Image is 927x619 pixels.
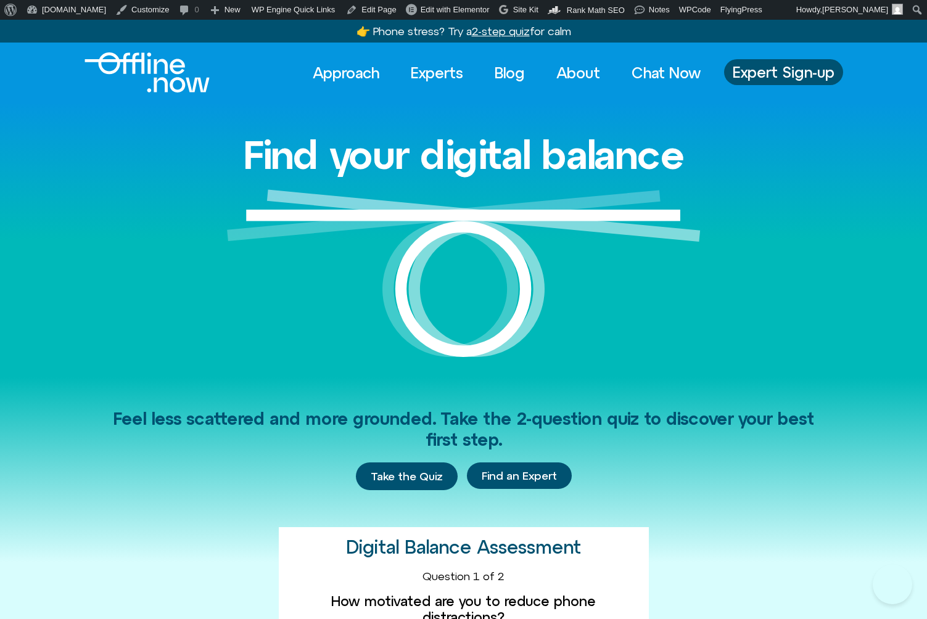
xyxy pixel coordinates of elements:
span: Rank Math SEO [567,6,625,15]
u: 2-step quiz [472,25,530,38]
span: Feel less scattered and more grounded. Take the 2-question quiz to discover your best first step. [113,409,814,449]
span: [PERSON_NAME] [822,5,888,14]
a: 👉 Phone stress? Try a2-step quizfor calm [356,25,571,38]
a: About [545,59,611,86]
span: Take the Quiz [371,470,443,483]
span: Find an Expert [482,470,557,482]
img: offline.now [84,52,210,92]
iframe: Botpress [873,565,912,604]
span: Site Kit [513,5,538,14]
a: Chat Now [620,59,712,86]
a: Expert Sign-up [724,59,843,85]
h2: Digital Balance Assessment [346,537,581,557]
div: Question 1 of 2 [289,570,639,583]
a: Experts [400,59,474,86]
nav: Menu [302,59,712,86]
a: Blog [484,59,536,86]
a: Approach [302,59,390,86]
div: Find an Expert [467,462,572,491]
div: Logo [84,52,189,92]
a: Find an Expert [467,462,572,490]
span: Edit with Elementor [421,5,490,14]
h1: Find your digital balance [243,133,685,176]
a: Take the Quiz [356,462,458,491]
span: Expert Sign-up [733,64,834,80]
